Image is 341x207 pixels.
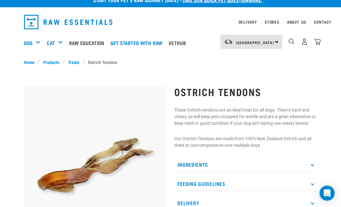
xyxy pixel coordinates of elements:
a: Vethub [167,30,191,55]
img: home-icon@2x.png [314,38,321,45]
img: van-moving.png [224,39,233,45]
p: These Ostrich tendons are an ideal treat for all dogs. They're hard and chewy so will keep pets o... [174,107,317,127]
a: Home [24,59,38,65]
a: Raw Education [68,30,109,55]
p: Ingredients [174,158,317,172]
p: Feeding Guidelines [174,177,317,191]
a: About Us [287,21,306,23]
a: Dog [24,39,33,47]
a: Stores [265,21,279,23]
a: Contact [314,21,332,23]
span: [GEOGRAPHIC_DATA] [236,41,274,43]
p: Our Ostrich Tendons are made from 100% New Zealand Ostrich and air dried at cool temperature over... [174,135,317,149]
img: Raw Essentials Logo [24,15,112,29]
a: Get started with Raw [109,30,167,55]
img: home-icon-1@2x.png [289,38,295,44]
a: Products [40,59,63,65]
img: user.png [301,38,308,45]
a: Treats [65,59,83,65]
nav: dropdown navigation [19,12,322,32]
nav: breadcrumbs [24,59,317,65]
a: Delivery [239,21,257,23]
a: Cat [47,39,55,47]
div: Open Intercom Messenger [320,186,335,201]
h1: Ostrich Tendons [174,86,317,97]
